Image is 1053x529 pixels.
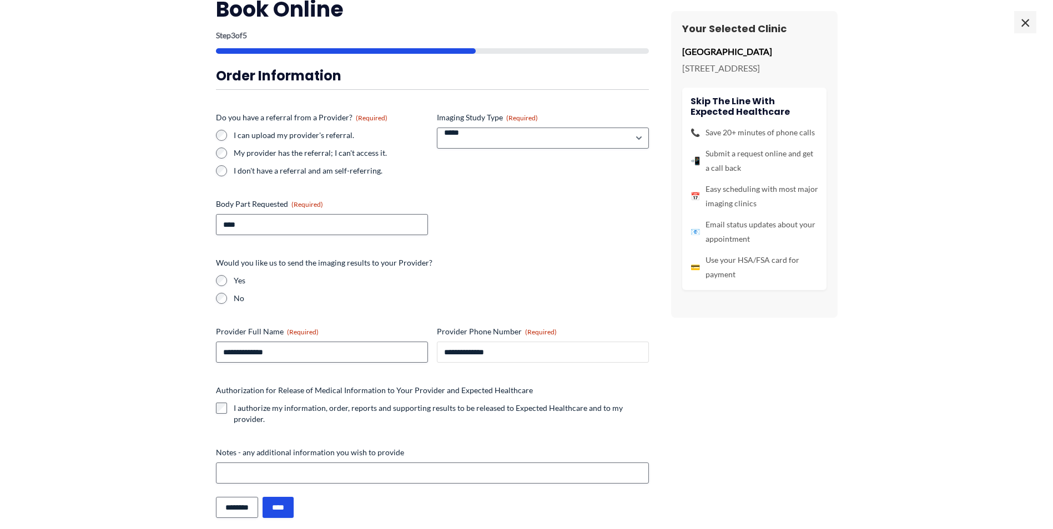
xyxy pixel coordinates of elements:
label: Body Part Requested [216,199,428,210]
label: No [234,293,649,304]
li: Use your HSA/FSA card for payment [691,253,818,282]
span: 💳 [691,260,700,274]
span: 📞 [691,125,700,140]
label: I can upload my provider's referral. [234,130,428,141]
p: [GEOGRAPHIC_DATA] [682,43,827,60]
label: Imaging Study Type [437,112,649,123]
label: Notes - any additional information you wish to provide [216,447,649,458]
span: 📧 [691,225,700,239]
span: (Required) [525,328,557,336]
span: (Required) [506,114,538,122]
span: (Required) [287,328,319,336]
p: [STREET_ADDRESS] [682,60,827,77]
label: Provider Phone Number [437,326,649,337]
label: Provider Full Name [216,326,428,337]
legend: Do you have a referral from a Provider? [216,112,387,123]
legend: Authorization for Release of Medical Information to Your Provider and Expected Healthcare [216,385,533,396]
span: (Required) [356,114,387,122]
span: 📅 [691,189,700,204]
label: Yes [234,275,649,286]
span: 3 [231,30,235,40]
label: My provider has the referral; I can't access it. [234,147,428,159]
h3: Order Information [216,67,649,84]
label: I don't have a referral and am self-referring. [234,165,428,176]
p: Step of [216,32,649,39]
label: I authorize my information, order, reports and supporting results to be released to Expected Heal... [234,403,649,425]
li: Save 20+ minutes of phone calls [691,125,818,140]
span: × [1014,11,1036,33]
span: 📲 [691,154,700,168]
h3: Your Selected Clinic [682,22,827,35]
legend: Would you like us to send the imaging results to your Provider? [216,257,432,268]
li: Submit a request online and get a call back [691,146,818,175]
span: 5 [243,30,247,40]
li: Email status updates about your appointment [691,217,818,246]
li: Easy scheduling with most major imaging clinics [691,182,818,211]
span: (Required) [291,200,323,208]
h4: Skip the line with Expected Healthcare [691,96,818,117]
